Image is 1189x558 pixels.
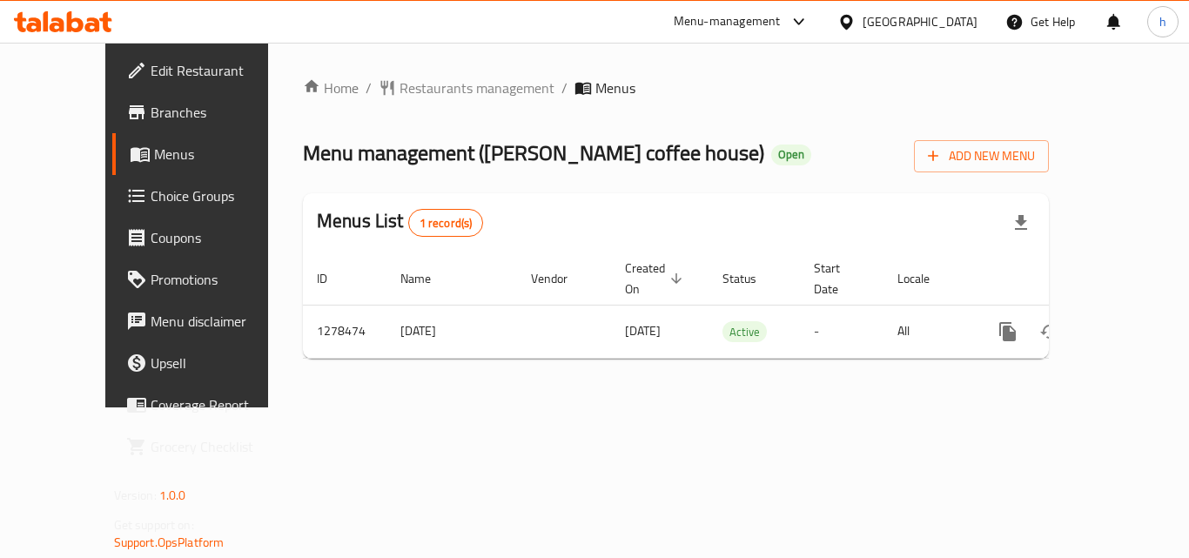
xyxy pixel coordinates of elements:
[303,77,1049,98] nav: breadcrumb
[114,514,194,536] span: Get support on:
[112,300,304,342] a: Menu disclaimer
[151,102,290,123] span: Branches
[897,268,952,289] span: Locale
[303,252,1168,359] table: enhanced table
[303,305,386,358] td: 1278474
[112,342,304,384] a: Upsell
[595,77,635,98] span: Menus
[112,133,304,175] a: Menus
[112,175,304,217] a: Choice Groups
[531,268,590,289] span: Vendor
[800,305,883,358] td: -
[386,305,517,358] td: [DATE]
[112,259,304,300] a: Promotions
[625,319,661,342] span: [DATE]
[151,227,290,248] span: Coupons
[674,11,781,32] div: Menu-management
[1159,12,1166,31] span: h
[114,531,225,554] a: Support.OpsPlatform
[112,50,304,91] a: Edit Restaurant
[928,145,1035,167] span: Add New Menu
[722,268,779,289] span: Status
[303,133,764,172] span: Menu management ( [PERSON_NAME] coffee house )
[112,91,304,133] a: Branches
[151,185,290,206] span: Choice Groups
[771,147,811,162] span: Open
[112,217,304,259] a: Coupons
[814,258,863,299] span: Start Date
[408,209,484,237] div: Total records count
[400,268,453,289] span: Name
[409,215,483,232] span: 1 record(s)
[112,384,304,426] a: Coverage Report
[400,77,554,98] span: Restaurants management
[151,269,290,290] span: Promotions
[317,268,350,289] span: ID
[863,12,977,31] div: [GEOGRAPHIC_DATA]
[883,305,973,358] td: All
[1000,202,1042,244] div: Export file
[151,60,290,81] span: Edit Restaurant
[914,140,1049,172] button: Add New Menu
[366,77,372,98] li: /
[1029,311,1071,353] button: Change Status
[303,77,359,98] a: Home
[973,252,1168,306] th: Actions
[154,144,290,165] span: Menus
[561,77,568,98] li: /
[722,322,767,342] span: Active
[151,353,290,373] span: Upsell
[151,436,290,457] span: Grocery Checklist
[151,394,290,415] span: Coverage Report
[112,426,304,467] a: Grocery Checklist
[771,145,811,165] div: Open
[159,484,186,507] span: 1.0.0
[114,484,157,507] span: Version:
[317,208,483,237] h2: Menus List
[379,77,554,98] a: Restaurants management
[625,258,688,299] span: Created On
[722,321,767,342] div: Active
[987,311,1029,353] button: more
[151,311,290,332] span: Menu disclaimer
